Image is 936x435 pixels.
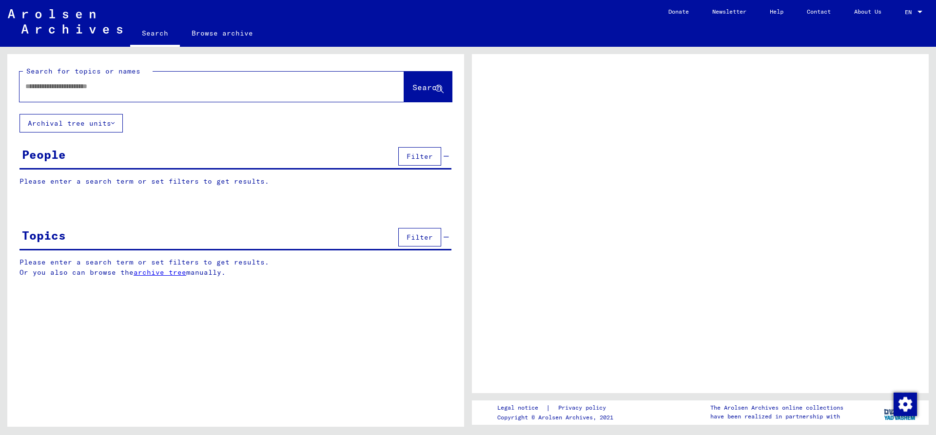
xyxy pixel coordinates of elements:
span: Filter [407,233,433,242]
button: Filter [398,228,441,246]
p: Please enter a search term or set filters to get results. [19,176,451,187]
img: Arolsen_neg.svg [8,9,122,34]
p: have been realized in partnership with [710,412,843,421]
span: Filter [407,152,433,161]
img: Change consent [894,393,917,416]
div: People [22,146,66,163]
p: The Arolsen Archives online collections [710,403,843,412]
mat-label: Search for topics or names [26,67,140,76]
span: EN [905,9,916,16]
p: Copyright © Arolsen Archives, 2021 [497,413,618,422]
a: Browse archive [180,21,265,45]
button: Search [404,72,452,102]
div: | [497,403,618,413]
a: Privacy policy [550,403,618,413]
button: Filter [398,147,441,166]
p: Please enter a search term or set filters to get results. Or you also can browse the manually. [19,257,452,278]
a: Search [130,21,180,47]
div: Topics [22,227,66,244]
button: Archival tree units [19,114,123,132]
a: archive tree [134,268,186,277]
span: Search [412,82,442,92]
a: Legal notice [497,403,546,413]
img: yv_logo.png [882,400,918,424]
